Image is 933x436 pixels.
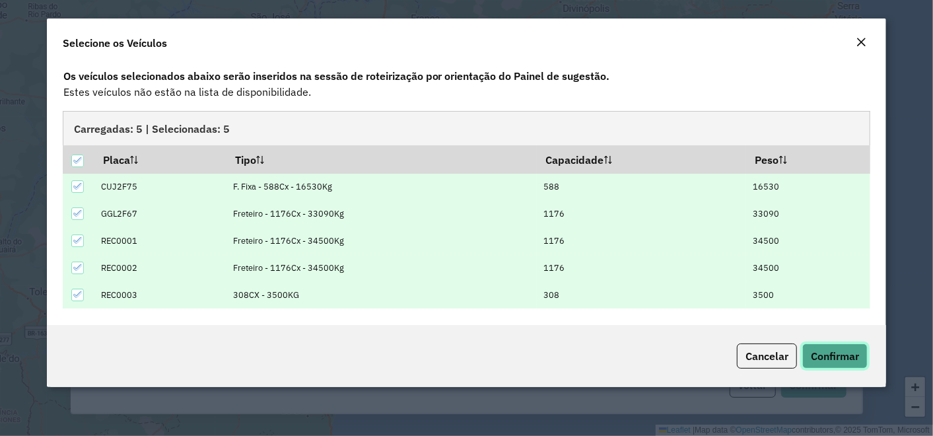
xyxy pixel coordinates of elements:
td: CUJ2F75 [94,174,226,201]
div: Estes veículos não estão na lista de disponibilidade. [63,67,871,100]
td: 34500 [746,254,870,281]
td: Freteiro - 1176Cx - 34500Kg [226,227,537,254]
button: Close [852,34,870,52]
em: Fechar [856,37,866,48]
button: Confirmar [802,344,868,369]
td: 308 [537,281,746,309]
span: Confirmar [811,349,859,363]
td: 16530 [746,174,870,201]
td: 1176 [537,200,746,227]
td: REC0002 [94,254,226,281]
h4: Selecione os Veículos [63,35,167,51]
td: 308CX - 3500KG [226,281,537,309]
button: Cancelar [737,344,797,369]
td: 1176 [537,254,746,281]
td: REC0003 [94,281,226,309]
strong: Os veículos selecionados abaixo serão inseridos na sessão de roteirização por orientação do Paine... [63,69,610,83]
td: Freteiro - 1176Cx - 34500Kg [226,254,537,281]
th: Tipo [226,145,537,173]
td: Freteiro - 1176Cx - 33090Kg [226,200,537,227]
th: Capacidade [537,145,746,173]
td: 588 [537,174,746,201]
div: Carregadas: 5 | Selecionadas: 5 [63,111,871,145]
th: Placa [94,145,226,173]
td: F. Fixa - 588Cx - 16530Kg [226,174,537,201]
td: REC0001 [94,227,226,254]
td: 3500 [746,281,870,309]
span: Cancelar [745,349,788,363]
td: 33090 [746,200,870,227]
td: 1176 [537,227,746,254]
td: 34500 [746,227,870,254]
th: Peso [746,145,870,173]
td: GGL2F67 [94,200,226,227]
